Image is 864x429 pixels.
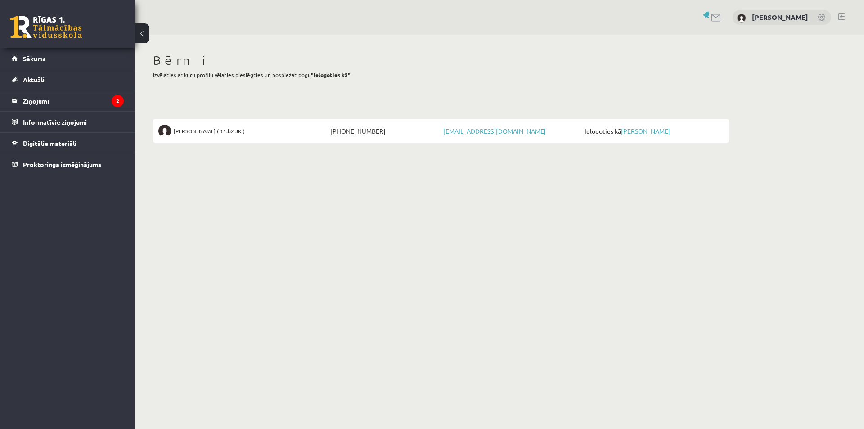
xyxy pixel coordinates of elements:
span: Proktoringa izmēģinājums [23,160,101,168]
img: Anda Masaļska [737,14,746,23]
span: Aktuāli [23,76,45,84]
a: Sākums [12,48,124,69]
a: Informatīvie ziņojumi [12,112,124,132]
h1: Bērni [153,53,729,68]
span: Sākums [23,54,46,63]
legend: Ziņojumi [23,90,124,111]
span: [PERSON_NAME] ( 11.b2 JK ) [174,125,245,137]
a: Aktuāli [12,69,124,90]
a: Digitālie materiāli [12,133,124,154]
a: Proktoringa izmēģinājums [12,154,124,175]
a: [PERSON_NAME] [621,127,670,135]
img: Artūrs Masaļskis [158,125,171,137]
b: "Ielogoties kā" [311,71,351,78]
a: [PERSON_NAME] [752,13,808,22]
a: [EMAIL_ADDRESS][DOMAIN_NAME] [443,127,546,135]
a: Ziņojumi2 [12,90,124,111]
p: Izvēlaties ar kuru profilu vēlaties pieslēgties un nospiežat pogu [153,71,729,79]
legend: Informatīvie ziņojumi [23,112,124,132]
i: 2 [112,95,124,107]
span: Ielogoties kā [582,125,724,137]
span: Digitālie materiāli [23,139,76,147]
span: [PHONE_NUMBER] [328,125,441,137]
a: Rīgas 1. Tālmācības vidusskola [10,16,82,38]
